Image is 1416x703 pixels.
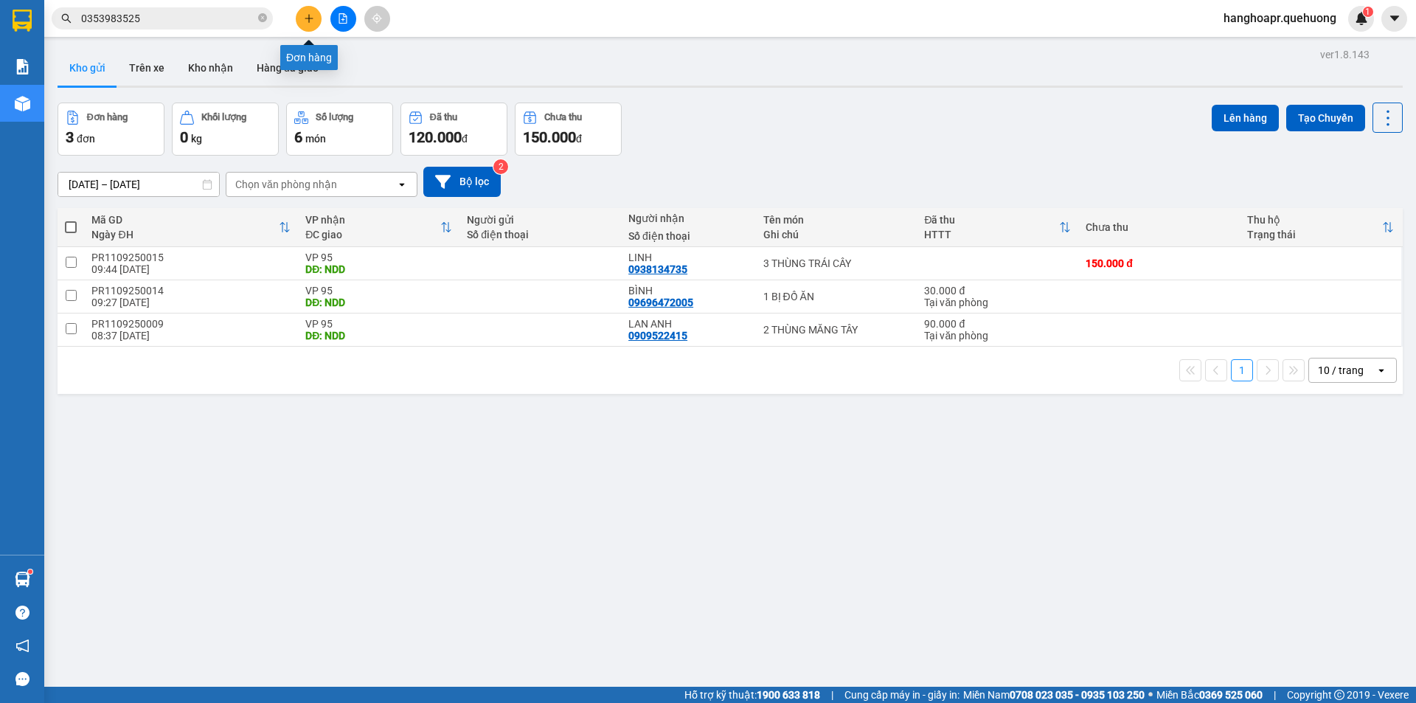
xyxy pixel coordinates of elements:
[305,285,452,297] div: VP 95
[924,285,1071,297] div: 30.000 đ
[1086,257,1232,269] div: 150.000 đ
[91,263,291,275] div: 09:44 [DATE]
[305,297,452,308] div: DĐ: NDD
[61,13,72,24] span: search
[364,6,390,32] button: aim
[462,133,468,145] span: đ
[1156,687,1263,703] span: Miền Bắc
[176,50,245,86] button: Kho nhận
[763,291,910,302] div: 1 BỊ ĐỒ ĂN
[628,318,748,330] div: LAN ANH
[1231,359,1253,381] button: 1
[235,177,337,192] div: Chọn văn phòng nhận
[1199,689,1263,701] strong: 0369 525 060
[831,687,833,703] span: |
[330,6,356,32] button: file-add
[91,285,291,297] div: PR1109250014
[1247,214,1382,226] div: Thu hộ
[258,13,267,22] span: close-circle
[400,103,507,156] button: Đã thu120.000đ
[1375,364,1387,376] svg: open
[172,103,279,156] button: Khối lượng0kg
[15,672,29,686] span: message
[305,229,440,240] div: ĐC giao
[1365,7,1370,17] span: 1
[917,208,1078,247] th: Toggle SortBy
[372,13,382,24] span: aim
[91,229,279,240] div: Ngày ĐH
[1274,687,1276,703] span: |
[304,13,314,24] span: plus
[1318,363,1364,378] div: 10 / trang
[1010,689,1145,701] strong: 0708 023 035 - 0935 103 250
[1240,208,1401,247] th: Toggle SortBy
[684,687,820,703] span: Hỗ trợ kỹ thuật:
[180,128,188,146] span: 0
[763,229,910,240] div: Ghi chú
[81,10,255,27] input: Tìm tên, số ĐT hoặc mã đơn
[924,318,1071,330] div: 90.000 đ
[15,639,29,653] span: notification
[1363,7,1373,17] sup: 1
[296,6,322,32] button: plus
[13,10,32,32] img: logo-vxr
[286,103,393,156] button: Số lượng6món
[1212,105,1279,131] button: Lên hàng
[305,133,326,145] span: món
[15,59,30,75] img: solution-icon
[84,208,298,247] th: Toggle SortBy
[628,297,693,308] div: 09696472005
[1212,9,1348,27] span: hanghoapr.quehuong
[77,133,95,145] span: đơn
[396,179,408,190] svg: open
[91,330,291,342] div: 08:37 [DATE]
[305,318,452,330] div: VP 95
[58,173,219,196] input: Select a date range.
[423,167,501,197] button: Bộ lọc
[1355,12,1368,25] img: icon-new-feature
[91,214,279,226] div: Mã GD
[523,128,576,146] span: 150.000
[305,263,452,275] div: DĐ: NDD
[628,252,748,263] div: LINH
[1320,46,1370,63] div: ver 1.8.143
[294,128,302,146] span: 6
[316,112,353,122] div: Số lượng
[924,229,1059,240] div: HTTT
[924,214,1059,226] div: Đã thu
[305,214,440,226] div: VP nhận
[1086,221,1232,233] div: Chưa thu
[763,214,910,226] div: Tên món
[628,230,748,242] div: Số điện thoại
[924,330,1071,342] div: Tại văn phòng
[15,572,30,587] img: warehouse-icon
[576,133,582,145] span: đ
[117,50,176,86] button: Trên xe
[757,689,820,701] strong: 1900 633 818
[258,12,267,26] span: close-circle
[91,318,291,330] div: PR1109250009
[338,13,348,24] span: file-add
[1334,690,1344,700] span: copyright
[91,297,291,308] div: 09:27 [DATE]
[15,606,29,620] span: question-circle
[191,133,202,145] span: kg
[409,128,462,146] span: 120.000
[201,112,246,122] div: Khối lượng
[1148,692,1153,698] span: ⚪️
[844,687,959,703] span: Cung cấp máy in - giấy in:
[924,297,1071,308] div: Tại văn phòng
[493,159,508,174] sup: 2
[1286,105,1365,131] button: Tạo Chuyến
[58,103,164,156] button: Đơn hàng3đơn
[28,569,32,574] sup: 1
[515,103,622,156] button: Chưa thu150.000đ
[628,212,748,224] div: Người nhận
[430,112,457,122] div: Đã thu
[245,50,330,86] button: Hàng đã giao
[467,214,614,226] div: Người gửi
[1388,12,1401,25] span: caret-down
[628,330,687,342] div: 0909522415
[467,229,614,240] div: Số điện thoại
[763,324,910,336] div: 2 THÙNG MĂNG TÂY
